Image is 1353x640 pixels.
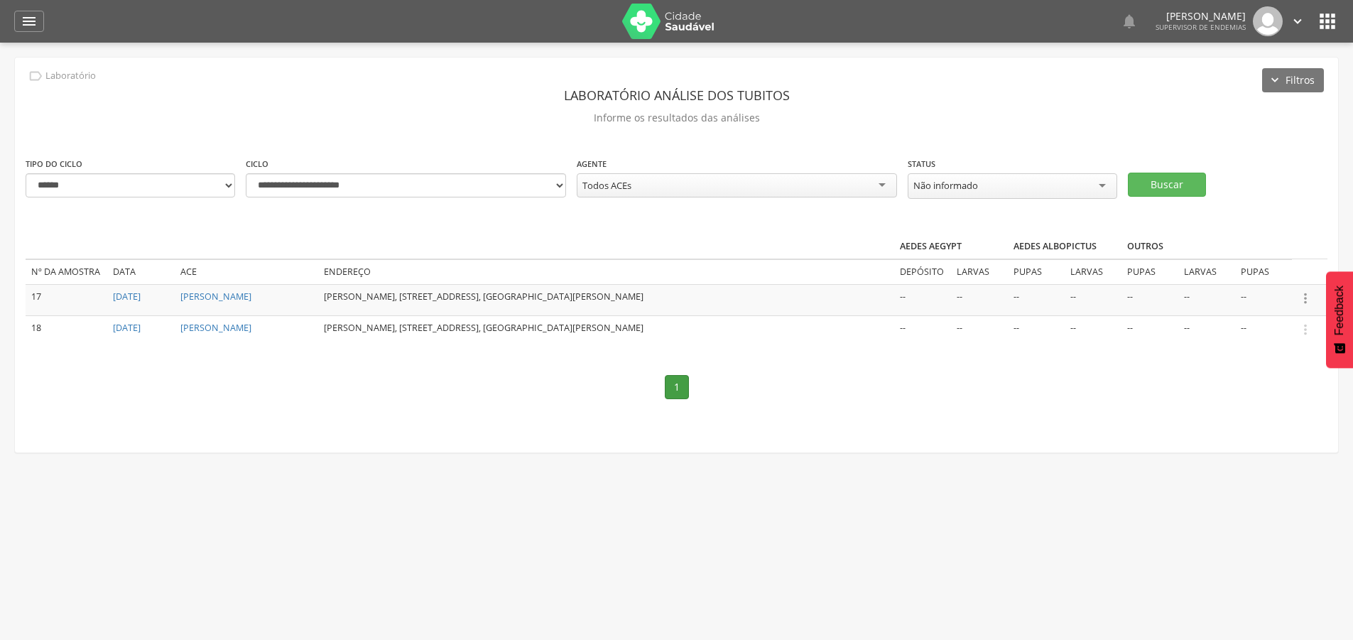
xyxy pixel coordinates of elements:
[951,315,1008,346] td: --
[1262,68,1324,92] button: Filtros
[1008,284,1065,315] td: --
[1008,259,1065,284] td: Pupas
[26,108,1327,128] p: Informe os resultados das análises
[951,284,1008,315] td: --
[26,82,1327,108] header: Laboratório análise dos tubitos
[318,259,894,284] td: Endereço
[1235,284,1292,315] td: --
[45,70,96,82] p: Laboratório
[913,179,978,192] div: Não informado
[1235,259,1292,284] td: Pupas
[1178,259,1235,284] td: Larvas
[113,291,141,303] a: [DATE]
[894,234,1008,259] th: Aedes aegypt
[1316,10,1339,33] i: 
[1178,315,1235,346] td: --
[26,315,107,346] td: 18
[26,158,82,170] label: Tipo do ciclo
[1333,286,1346,335] span: Feedback
[1121,234,1235,259] th: Outros
[113,322,141,334] a: [DATE]
[577,158,607,170] label: Agente
[1121,6,1138,36] a: 
[107,259,175,284] td: Data
[1235,315,1292,346] td: --
[1128,173,1206,197] button: Buscar
[894,315,951,346] td: --
[26,259,107,284] td: Nº da amostra
[1290,6,1305,36] a: 
[246,158,268,170] label: Ciclo
[180,322,251,334] a: [PERSON_NAME]
[908,158,935,170] label: Status
[1290,13,1305,29] i: 
[26,284,107,315] td: 17
[1298,291,1313,306] i: 
[28,68,43,84] i: 
[21,13,38,30] i: 
[1121,284,1178,315] td: --
[318,315,894,346] td: [PERSON_NAME], [STREET_ADDRESS], [GEOGRAPHIC_DATA][PERSON_NAME]
[1326,271,1353,368] button: Feedback - Mostrar pesquisa
[894,284,951,315] td: --
[14,11,44,32] a: 
[1008,315,1065,346] td: --
[175,259,318,284] td: ACE
[665,375,689,399] a: 1
[1121,315,1178,346] td: --
[1178,284,1235,315] td: --
[1065,284,1121,315] td: --
[318,284,894,315] td: [PERSON_NAME], [STREET_ADDRESS], [GEOGRAPHIC_DATA][PERSON_NAME]
[894,259,951,284] td: Depósito
[1121,13,1138,30] i: 
[1298,322,1313,337] i: 
[1156,11,1246,21] p: [PERSON_NAME]
[1008,234,1121,259] th: Aedes albopictus
[1156,22,1246,32] span: Supervisor de Endemias
[180,291,251,303] a: [PERSON_NAME]
[1065,259,1121,284] td: Larvas
[1121,259,1178,284] td: Pupas
[951,259,1008,284] td: Larvas
[582,179,631,192] div: Todos ACEs
[1065,315,1121,346] td: --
